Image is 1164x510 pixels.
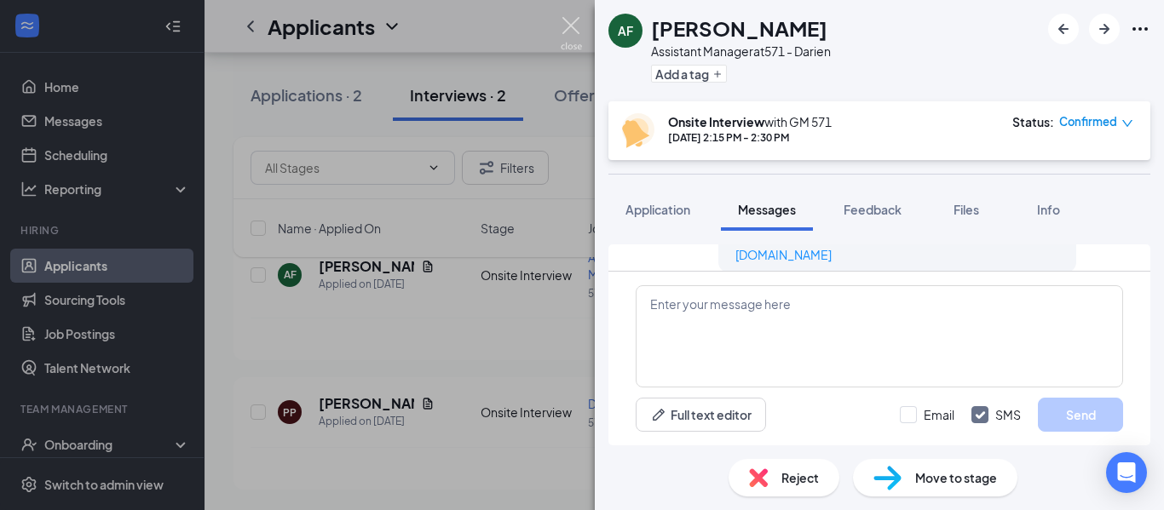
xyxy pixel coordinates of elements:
[1094,19,1115,39] svg: ArrowRight
[618,22,633,39] div: AF
[781,468,819,487] span: Reject
[668,130,832,145] div: [DATE] 2:15 PM - 2:30 PM
[738,202,796,217] span: Messages
[625,202,690,217] span: Application
[636,398,766,432] button: Full text editorPen
[712,69,723,79] svg: Plus
[954,202,979,217] span: Files
[1012,113,1054,130] div: Status :
[1037,202,1060,217] span: Info
[1053,19,1074,39] svg: ArrowLeftNew
[651,14,827,43] h1: [PERSON_NAME]
[1130,19,1150,39] svg: Ellipses
[1121,117,1133,129] span: down
[651,43,831,60] div: Assistant Manager at 571 - Darien
[668,113,832,130] div: with GM 571
[650,406,667,423] svg: Pen
[1089,14,1120,44] button: ArrowRight
[668,114,764,129] b: Onsite Interview
[844,202,902,217] span: Feedback
[915,468,997,487] span: Move to stage
[1048,14,1079,44] button: ArrowLeftNew
[1038,398,1123,432] button: Send
[651,65,727,83] button: PlusAdd a tag
[1059,113,1117,130] span: Confirmed
[1106,452,1147,493] div: Open Intercom Messenger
